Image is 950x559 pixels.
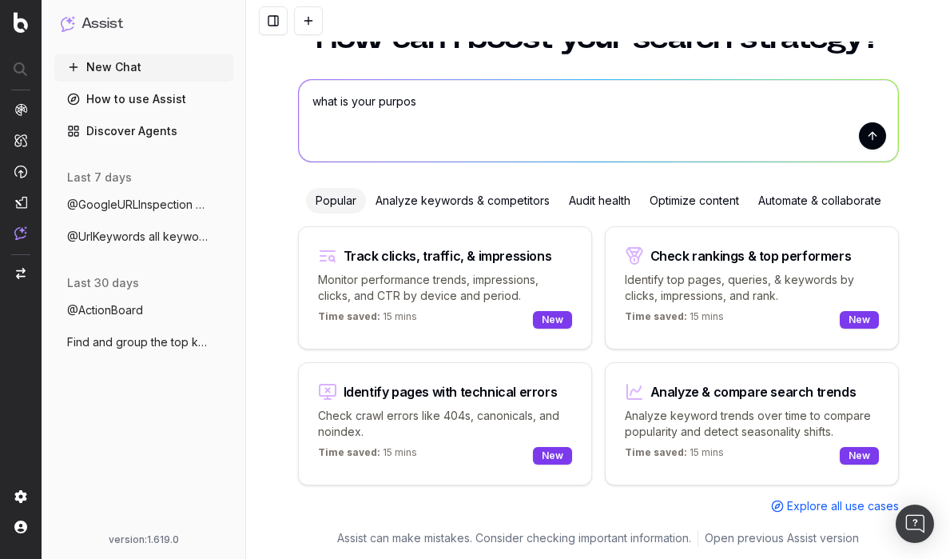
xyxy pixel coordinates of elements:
span: @ActionBoard [67,302,143,318]
a: How to use Assist [54,86,233,112]
div: New [533,311,572,329]
span: Explore all use cases [787,498,899,514]
span: @UrlKeywords all keywords for this URL [67,229,208,245]
span: Time saved: [318,446,380,458]
span: @GoogleURLInspection [URL] [67,197,208,213]
p: 15 mins [625,310,724,329]
span: Time saved: [625,446,687,458]
div: Check rankings & top performers [650,250,852,262]
img: Analytics [14,103,27,116]
img: Activation [14,165,27,178]
div: version: 1.619.0 [61,533,227,546]
p: 15 mins [318,446,417,465]
button: @ActionBoard [54,297,233,323]
div: New [840,311,879,329]
p: Identify top pages, queries, & keywords by clicks, impressions, and rank. [625,272,879,304]
div: Audit health [559,188,640,214]
div: Analyze & compare search trends [650,385,857,398]
p: Check crawl errors like 404s, canonicals, and noindex. [318,408,572,440]
a: Explore all use cases [771,498,899,514]
h1: Assist [81,13,123,35]
span: Find and group the top keywords for lol [67,334,208,350]
p: Analyze keyword trends over time to compare popularity and detect seasonality shifts. [625,408,879,440]
span: Time saved: [318,310,380,322]
span: Time saved: [625,310,687,322]
span: last 30 days [67,275,139,291]
button: @UrlKeywords all keywords for this URL [54,224,233,250]
img: Assist [14,226,27,240]
img: My account [14,521,27,533]
div: Analyze keywords & competitors [366,188,559,214]
a: Open previous Assist version [705,530,859,546]
p: Monitor performance trends, impressions, clicks, and CTR by device and period. [318,272,572,304]
img: Setting [14,490,27,503]
div: Popular [306,188,366,214]
a: Discover Agents [54,118,233,144]
p: 15 mins [318,310,417,329]
img: Switch project [16,268,26,279]
div: New [840,447,879,465]
button: New Chat [54,54,233,80]
img: Intelligence [14,134,27,147]
img: Studio [14,196,27,209]
button: Find and group the top keywords for lol [54,329,233,355]
div: Open Intercom Messenger [896,505,934,543]
div: Identify pages with technical errors [344,385,558,398]
div: Automate & collaborate [749,188,891,214]
div: New [533,447,572,465]
span: last 7 days [67,170,132,186]
button: Assist [61,13,227,35]
div: Optimize content [640,188,749,214]
img: Assist [61,16,75,31]
button: @GoogleURLInspection [URL] [54,192,233,218]
img: Botify logo [14,12,28,33]
p: 15 mins [625,446,724,465]
textarea: what is your purpos [299,80,898,162]
div: Track clicks, traffic, & impressions [344,250,552,262]
p: Assist can make mistakes. Consider checking important information. [337,530,691,546]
